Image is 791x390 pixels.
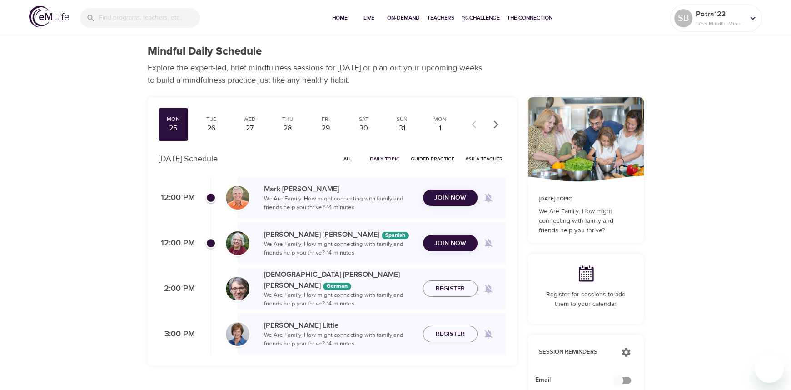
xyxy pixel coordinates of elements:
p: Session Reminders [539,348,612,357]
div: 31 [391,123,413,134]
div: The episodes in this programs will be in Spanish [382,232,409,239]
span: Teachers [427,13,454,23]
span: Home [329,13,351,23]
span: Ask a Teacher [465,155,502,163]
p: 1765 Mindful Minutes [696,20,744,28]
p: 2:00 PM [159,283,195,295]
span: Email [535,375,622,385]
img: Christian%20L%C3%BCtke%20W%C3%B6stmann.png [226,277,249,300]
div: SB [674,9,692,27]
div: Sat [353,115,375,123]
span: 1% Challenge [462,13,500,23]
div: 25 [162,123,185,134]
div: Tue [200,115,223,123]
span: Join Now [434,238,466,249]
button: Join Now [423,235,478,252]
span: Guided Practice [411,155,454,163]
div: 26 [200,123,223,134]
input: Find programs, teachers, etc... [99,8,200,28]
img: Kerry_Little_Headshot_min.jpg [226,322,249,346]
button: Ask a Teacher [462,152,506,166]
span: Register [436,283,465,295]
p: We Are Family: How might connecting with family and friends help you thrive? · 14 minutes [264,331,416,349]
button: Register [423,280,478,297]
button: Guided Practice [407,152,458,166]
span: Join Now [434,192,466,204]
div: Sun [391,115,413,123]
div: 27 [238,123,261,134]
div: The episodes in this programs will be in German [323,283,351,290]
img: logo [29,6,69,27]
p: We Are Family: How might connecting with family and friends help you thrive? · 14 minutes [264,240,416,258]
div: Wed [238,115,261,123]
button: All [333,152,363,166]
p: [PERSON_NAME] Little [264,320,416,331]
p: We Are Family: How might connecting with family and friends help you thrive? [539,207,633,235]
span: All [337,155,359,163]
p: 12:00 PM [159,237,195,250]
div: 28 [276,123,299,134]
h1: Mindful Daily Schedule [148,45,262,58]
p: Register for sessions to add them to your calendar [539,290,633,309]
p: Mark [PERSON_NAME] [264,184,416,195]
p: [DATE] Topic [539,195,633,203]
p: We Are Family: How might connecting with family and friends help you thrive? · 14 minutes [264,291,416,309]
span: Register [436,329,465,340]
p: [DATE] Schedule [159,153,218,165]
span: Remind me when a class goes live every Monday at 2:00 PM [478,278,499,300]
span: Remind me when a class goes live every Monday at 3:00 PM [478,323,499,345]
p: 12:00 PM [159,192,195,204]
div: Mon [429,115,452,123]
span: Remind me when a class goes live every Monday at 12:00 PM [478,232,499,254]
div: Fri [314,115,337,123]
span: The Connection [507,13,552,23]
p: [PERSON_NAME] [PERSON_NAME] [264,229,416,240]
div: 29 [314,123,337,134]
div: 1 [429,123,452,134]
div: 30 [353,123,375,134]
div: Mon [162,115,185,123]
button: Daily Topic [366,152,403,166]
span: On-Demand [387,13,420,23]
img: Bernice_Moore_min.jpg [226,231,249,255]
button: Join Now [423,190,478,206]
iframe: Button to launch messaging window [755,354,784,383]
p: Petra123 [696,9,744,20]
span: Daily Topic [370,155,400,163]
span: Live [358,13,380,23]
p: [DEMOGRAPHIC_DATA] [PERSON_NAME] [PERSON_NAME] [264,269,416,291]
p: 3:00 PM [159,328,195,340]
div: Thu [276,115,299,123]
p: We Are Family: How might connecting with family and friends help you thrive? · 14 minutes [264,195,416,212]
button: Register [423,326,478,343]
p: Explore the expert-led, brief mindfulness sessions for [DATE] or plan out your upcoming weeks to ... [148,62,488,86]
img: Mark_Pirtle-min.jpg [226,186,249,210]
span: Remind me when a class goes live every Monday at 12:00 PM [478,187,499,209]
